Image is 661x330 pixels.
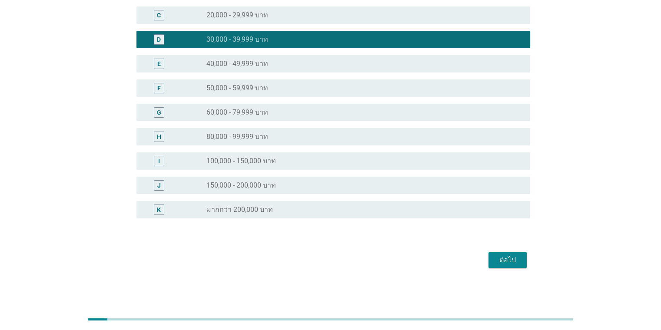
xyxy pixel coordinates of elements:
[157,132,161,141] div: H
[206,157,276,165] label: 100,000 - 150,000 บาท
[206,11,268,20] label: 20,000 - 29,999 บาท
[495,255,520,265] div: ต่อไป
[157,83,161,92] div: F
[157,181,161,190] div: J
[157,35,161,44] div: D
[206,35,268,44] label: 30,000 - 39,999 บาท
[206,181,276,190] label: 150,000 - 200,000 บาท
[206,205,273,214] label: มากกว่า 200,000 บาท
[488,252,527,268] button: ต่อไป
[157,108,161,117] div: G
[157,10,161,20] div: C
[206,84,268,92] label: 50,000 - 59,999 บาท
[206,59,268,68] label: 40,000 - 49,999 บาท
[157,205,161,214] div: K
[206,132,268,141] label: 80,000 - 99,999 บาท
[158,156,160,165] div: I
[157,59,161,68] div: E
[206,108,268,117] label: 60,000 - 79,999 บาท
